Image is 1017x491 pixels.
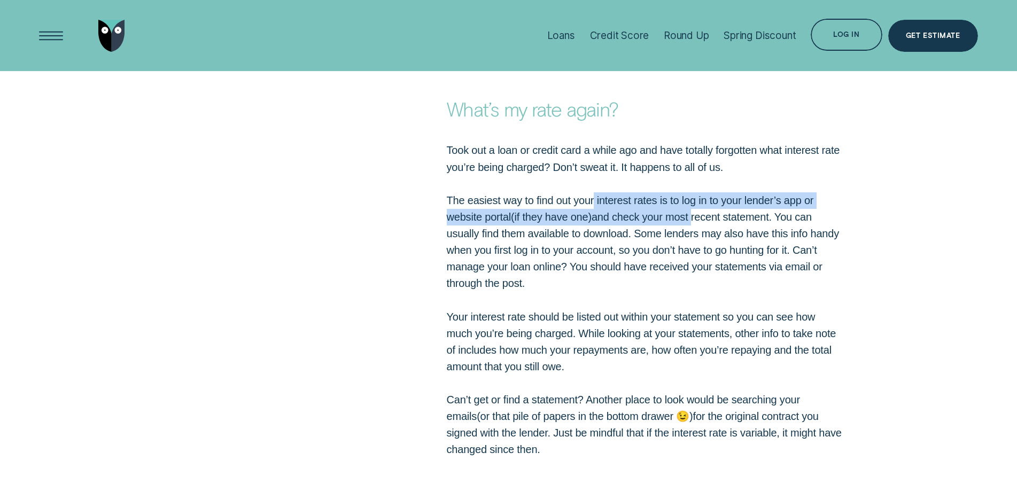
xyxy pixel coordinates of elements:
[511,211,514,223] span: (
[98,20,125,52] img: Wisr
[35,20,67,52] button: Open Menu
[811,19,882,51] button: Log in
[447,142,842,458] p: Took out a loan or credit card a while ago and have totally forgotten what interest rate you’re b...
[477,410,480,422] span: (
[588,211,591,223] span: )
[664,29,709,42] div: Round Up
[888,20,978,52] a: Get Estimate
[724,29,796,42] div: Spring Discount
[689,410,693,422] span: )
[547,29,575,42] div: Loans
[590,29,649,42] div: Credit Score
[447,97,618,120] strong: What’s my rate again?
